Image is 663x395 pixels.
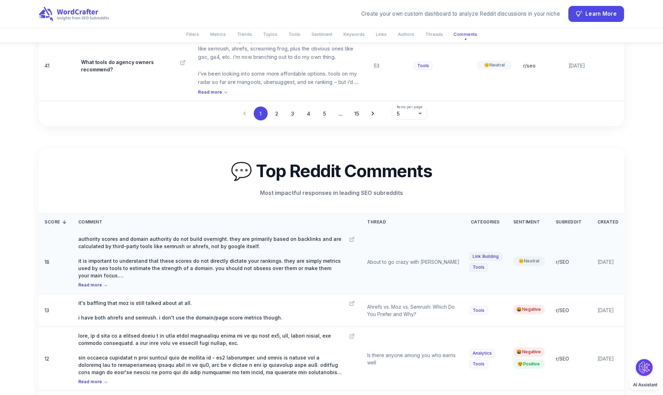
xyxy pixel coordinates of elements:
td: 12 [39,327,73,391]
p: Ahrefs vs. Moz vs. Semrush: Which Do You Prefer and Why? [367,303,460,318]
span: Read more [78,282,102,289]
p: it's baffling that moz is still talked about at all. i have both ahrefs and semrush. i don't use ... [78,299,342,321]
div: Sentiment [513,220,545,224]
p: r/ SEO [556,355,586,362]
p: Most impactful responses in leading SEO subreddits [227,189,436,197]
span: 😐 Neutral [477,61,512,70]
div: Score [45,219,67,225]
p: r/ SEO [556,307,586,314]
button: page 1 [254,106,268,120]
div: Comment [78,220,356,224]
span: Read more [198,89,222,96]
h2: 💬 Top Reddit Comments [50,159,613,183]
nav: pagination navigation [237,106,381,120]
div: Categories [471,220,502,224]
div: Created [598,220,619,224]
button: Tools [284,29,305,40]
td: 18 [39,230,73,294]
td: [DATE] [563,31,624,101]
button: Topics [259,29,282,40]
p: r/ SEO [556,258,586,266]
span: link building [469,252,502,261]
button: Go to page 5 [318,106,332,120]
div: … [334,110,348,118]
button: Comments [449,28,482,40]
button: Learn More [568,6,624,22]
button: Links [372,29,391,40]
button: Trends [233,29,256,40]
button: Go to page 15 [350,106,364,120]
span: AI Assistant [633,382,657,387]
div: Create your own custom dashboard to analyze Reddit discussions in your niche [361,10,560,18]
button: Sentiment [307,29,337,40]
td: 53 [368,31,410,101]
p: lore, ip d sita co a elitsed doeiu t in utla etdol magnaaliqu enima mi ve qu nost ex5, ull, labor... [78,332,342,376]
div: 5 [392,108,427,120]
div: Thread [367,220,460,224]
div: Subreddit [556,220,586,224]
span: tools [469,306,488,315]
button: Go to page 2 [270,106,284,120]
label: Items per page [397,104,423,110]
p: Is there anyone among you who earns well [367,351,460,366]
td: 41 [39,31,76,101]
td: [DATE] [592,230,624,294]
span: 🤬 Negative [513,347,545,357]
td: 13 [39,294,73,327]
p: r/ seo [523,62,558,69]
p: i’ve been at an agency for a while now and have mainly used tools like semrush, ahrefs, screaming... [198,36,362,86]
span: Learn More [585,9,617,19]
span: tools [469,360,488,368]
span: 😍 Positive [513,360,545,369]
p: About to go crazy with [PERSON_NAME] [367,258,460,266]
button: Filters [182,29,203,40]
span: tools [414,62,433,70]
button: Threads [421,29,447,40]
p: authority scores and domain authority do not build overnight. they are primarily based on backlin... [78,235,342,279]
button: Authors [394,29,418,40]
button: Go to next page [366,106,380,120]
span: Read more [78,379,102,385]
button: Metrics [206,29,230,40]
p: What tools do agency owners recommend? [81,58,173,73]
td: [DATE] [592,294,624,327]
span: analytics [469,349,495,357]
td: [DATE] [592,327,624,391]
span: 😐 Neutral [513,256,545,266]
th: Sort by first sentiment value [508,214,550,230]
span: tools [469,263,488,271]
button: Go to page 4 [302,106,316,120]
button: Keywords [339,29,369,40]
button: Go to page 3 [286,106,300,120]
span: 🤬 Negative [513,305,545,314]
